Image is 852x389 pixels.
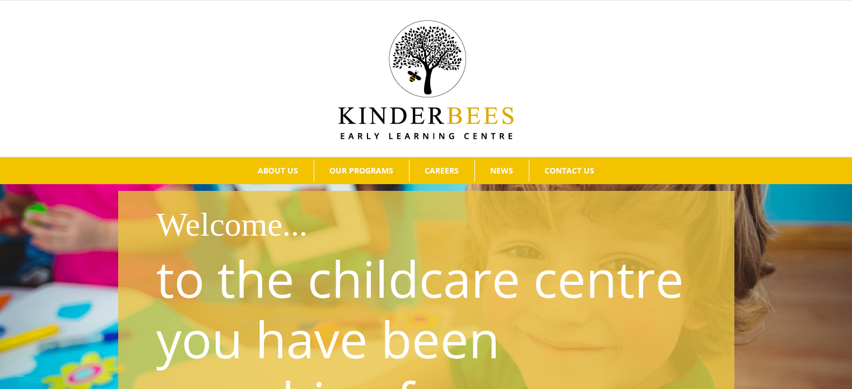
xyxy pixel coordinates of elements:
[529,160,610,182] a: CONTACT US
[544,167,594,175] span: CONTACT US
[314,160,409,182] a: OUR PROGRAMS
[243,160,314,182] a: ABOUT US
[338,20,514,139] img: Kinder Bees Logo
[17,157,835,184] nav: Main Menu
[156,201,726,248] h1: Welcome...
[409,160,474,182] a: CAREERS
[425,167,459,175] span: CAREERS
[329,167,393,175] span: OUR PROGRAMS
[475,160,529,182] a: NEWS
[490,167,513,175] span: NEWS
[258,167,298,175] span: ABOUT US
